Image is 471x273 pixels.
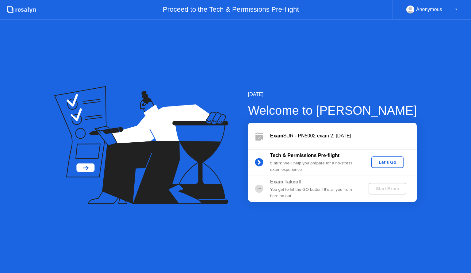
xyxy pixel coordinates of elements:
div: : We’ll help you prepare for a no-stress exam experience [270,160,358,173]
div: Start Exam [371,186,404,191]
div: Let's Go [374,160,401,165]
div: ▼ [455,6,458,13]
button: Start Exam [369,183,406,194]
div: Welcome to [PERSON_NAME] [248,101,417,120]
div: You get to hit the GO button! It’s all you from here on out [270,186,358,199]
button: Let's Go [371,156,404,168]
b: Exam Takeoff [270,179,302,184]
b: Tech & Permissions Pre-flight [270,153,339,158]
div: SUR - PN5002 exam 2, [DATE] [270,132,417,140]
b: Exam [270,133,283,138]
b: 5 min [270,161,281,165]
div: [DATE] [248,91,417,98]
div: Anonymous [416,6,442,13]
